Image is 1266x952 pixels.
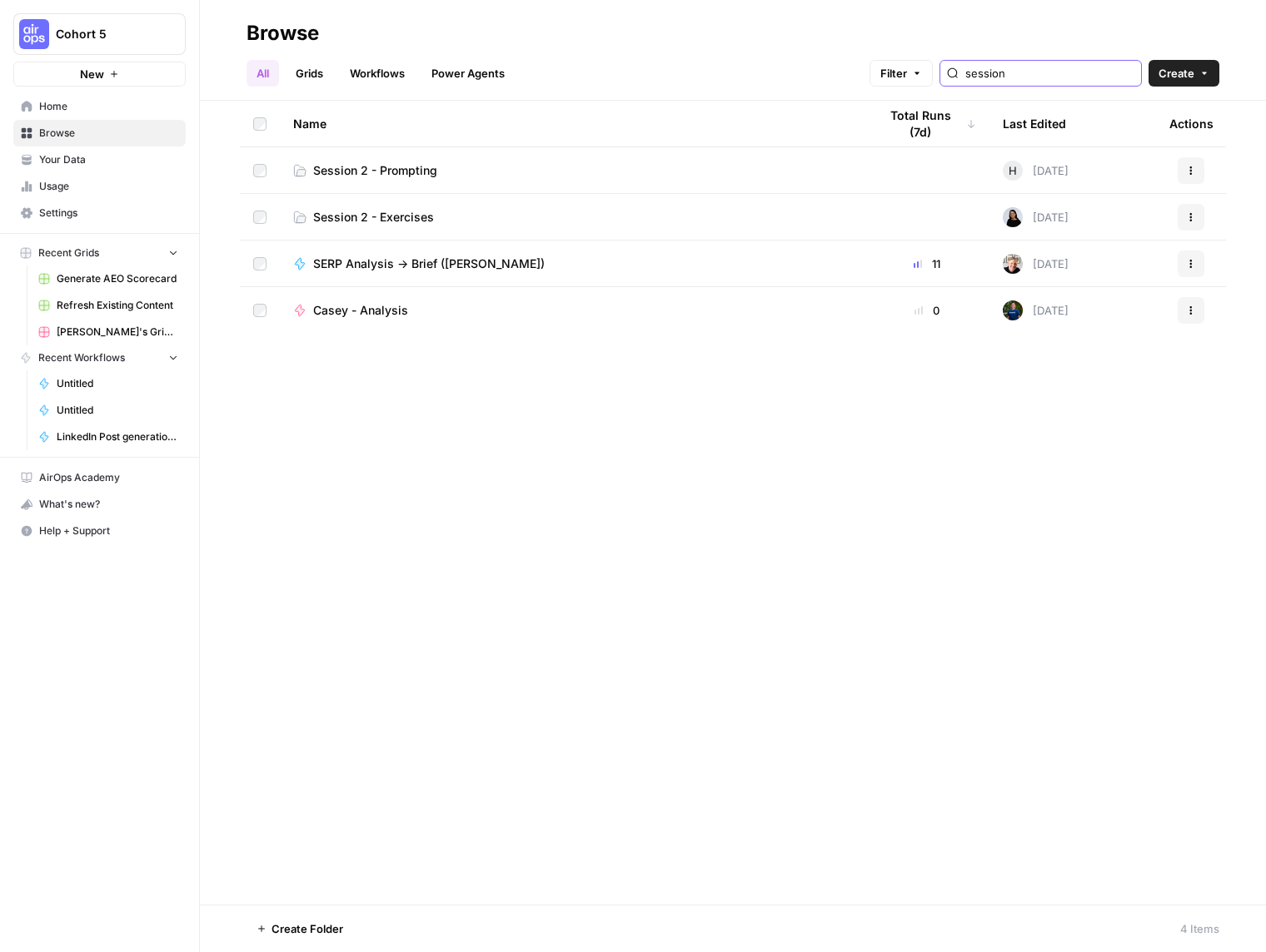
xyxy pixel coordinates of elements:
a: Session 2 - Prompting [293,162,851,179]
div: Browse [247,20,319,47]
span: Usage [39,179,178,194]
a: Grids [286,60,333,87]
div: Last Edited [1003,101,1066,146]
span: Your Data [39,152,178,167]
span: Refresh Existing Content [57,298,178,313]
a: Settings [13,200,186,226]
button: Filter [870,60,933,87]
span: Home [39,99,178,114]
button: Workspace: Cohort 5 [13,13,186,55]
span: Recent Workflows [38,350,125,365]
a: Refresh Existing Content [31,292,186,319]
button: Help + Support [13,518,186,544]
a: LinkedIn Post generation [MEDICAL_DATA] [31,424,186,450]
a: Generate AEO Scorecard [31,265,186,292]
span: Untitled [57,376,178,391]
div: [DATE] [1003,207,1069,227]
a: Usage [13,173,186,200]
span: Create [1159,65,1194,82]
div: 4 Items [1180,920,1219,937]
button: Recent Workflows [13,345,186,370]
a: [PERSON_NAME]'s Grid: Meta Description [31,319,186,345]
div: Name [293,101,851,146]
span: Recent Grids [38,245,99,260]
span: Untitled [57,403,178,418]
span: [PERSON_NAME]'s Grid: Meta Description [57,325,178,340]
a: Browse [13,120,186,146]
button: New [13,62,186,87]
img: 2o0kkxn9fh134egdy59ddfshx893 [1003,254,1023,274]
span: Filter [880,65,907,82]
span: H [1009,162,1017,179]
div: [DATE] [1003,300,1069,320]
span: Casey - Analysis [313,302,408,319]
span: Session 2 - Exercises [313,209,434,226]
button: What's new? [13,491,186,518]
img: vio31xwqbzqwqde1387k1bp3keqw [1003,207,1023,227]
a: AirOps Academy [13,464,186,491]
button: Create [1149,60,1219,87]
a: Home [13,93,186,120]
a: Workflows [340,60,415,87]
span: SERP Analysis -> Brief ([PERSON_NAME]) [313,255,545,272]
div: What's new? [14,492,185,517]
a: SERP Analysis -> Brief ([PERSON_NAME]) [293,255,851,272]
input: Search [965,65,1134,82]
div: 11 [878,255,976,272]
span: AirOps Academy [39,470,178,485]
div: Actions [1169,101,1214,146]
img: Cohort 5 Logo [19,19,49,49]
a: Session 2 - Exercises [293,209,851,226]
span: Settings [39,206,178,221]
span: Session 2 - Prompting [313,162,437,179]
span: Cohort 5 [56,26,157,42]
span: Create Folder [272,920,343,937]
span: Browse [39,126,178,141]
button: Recent Grids [13,240,186,265]
a: Casey - Analysis [293,302,851,319]
span: Generate AEO Scorecard [57,271,178,286]
a: Power Agents [421,60,515,87]
a: All [247,60,279,87]
div: Total Runs (7d) [878,101,976,146]
button: Create Folder [247,915,353,942]
div: [DATE] [1003,161,1069,181]
a: Your Data [13,146,186,173]
img: 68soq3pkptmntqpesssmmm5ejrlv [1003,300,1023,320]
span: New [80,66,104,82]
span: LinkedIn Post generation [MEDICAL_DATA] [57,429,178,444]
div: [DATE] [1003,254,1069,274]
span: Help + Support [39,523,178,538]
div: 0 [878,302,976,319]
a: Untitled [31,370,186,397]
a: Untitled [31,397,186,424]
